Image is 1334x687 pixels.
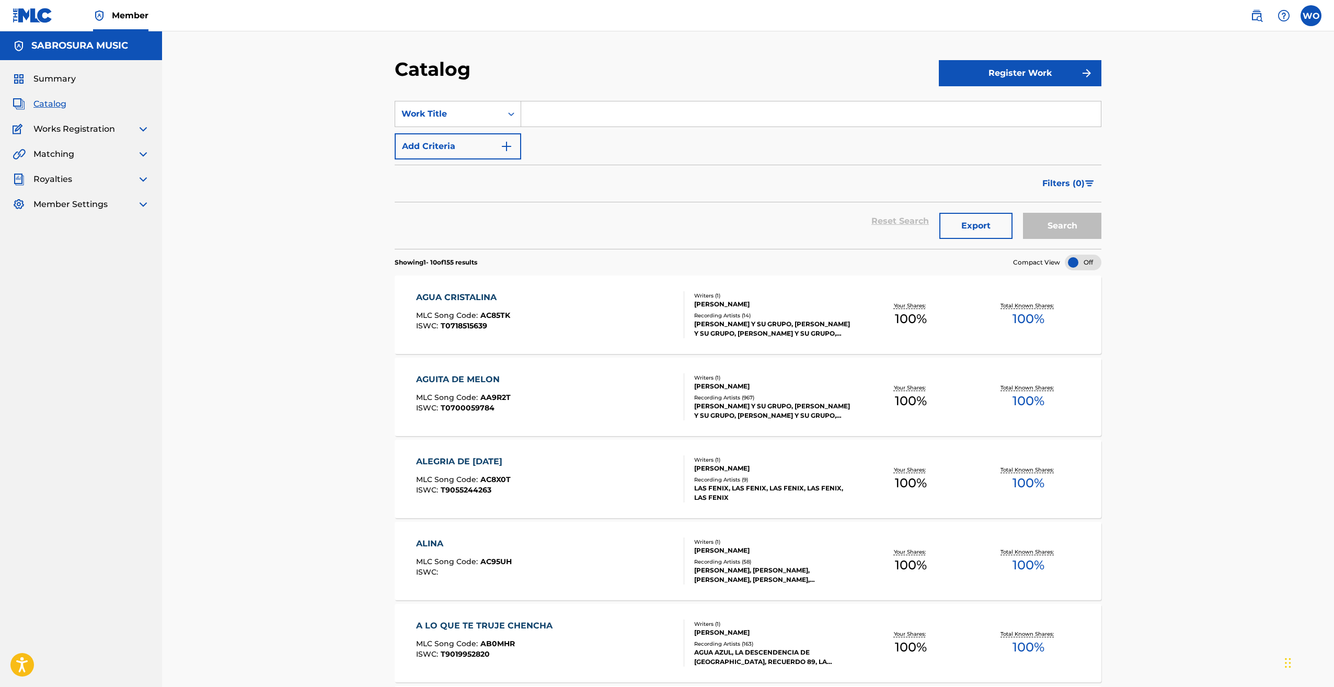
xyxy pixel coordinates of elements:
img: 9d2ae6d4665cec9f34b9.svg [500,140,513,153]
img: Royalties [13,173,25,186]
div: Help [1273,5,1294,26]
span: 100 % [1013,474,1044,493]
div: Work Title [401,108,496,120]
img: Summary [13,73,25,85]
p: Total Known Shares: [1000,548,1056,556]
h5: SABROSURA MUSIC [31,40,128,52]
p: Your Shares: [894,302,928,310]
span: 100 % [895,474,927,493]
span: MLC Song Code : [416,639,480,648]
img: expand [137,198,149,211]
button: Filters (0) [1036,170,1101,197]
span: Summary [33,73,76,85]
span: ISWC : [416,567,441,577]
span: ISWC : [416,403,441,413]
span: 100 % [1013,310,1044,328]
div: AGUITA DE MELON [416,373,511,386]
p: Total Known Shares: [1000,302,1056,310]
div: [PERSON_NAME] [694,628,852,637]
div: [PERSON_NAME] [694,300,852,309]
button: Export [939,213,1013,239]
span: MLC Song Code : [416,557,480,566]
div: ALINA [416,537,512,550]
span: T0718515639 [441,321,487,330]
span: Member Settings [33,198,108,211]
div: User Menu [1301,5,1321,26]
span: MLC Song Code : [416,475,480,484]
span: MLC Song Code : [416,311,480,320]
span: T9019952820 [441,649,490,659]
span: AA9R2T [480,393,511,402]
span: T0700059784 [441,403,494,413]
a: AGUA CRISTALINAMLC Song Code:AC85TKISWC:T0718515639Writers (1)[PERSON_NAME]Recording Artists (14)... [395,276,1101,354]
span: 100 % [1013,556,1044,575]
div: Drag [1285,647,1291,679]
span: AC95UH [480,557,512,566]
p: Total Known Shares: [1000,384,1056,392]
div: Writers ( 1 ) [694,538,852,546]
div: A LO QUE TE TRUJE CHENCHA [416,620,558,632]
span: 100 % [895,310,927,328]
p: Your Shares: [894,548,928,556]
p: Your Shares: [894,384,928,392]
span: Compact View [1013,258,1060,267]
a: AGUITA DE MELONMLC Song Code:AA9R2TISWC:T0700059784Writers (1)[PERSON_NAME]Recording Artists (967... [395,358,1101,436]
div: AGUA AZUL, LA DESCENDENCIA DE [GEOGRAPHIC_DATA], RECUERDO 89, LA DESCENDENCIA DE RIO GRANDE, [GEO... [694,648,852,667]
div: AGUA CRISTALINA [416,291,510,304]
img: Top Rightsholder [93,9,106,22]
img: filter [1085,180,1094,187]
div: [PERSON_NAME], [PERSON_NAME], [PERSON_NAME], [PERSON_NAME], [PERSON_NAME] [694,566,852,585]
div: [PERSON_NAME] Y SU GRUPO, [PERSON_NAME] Y SU GRUPO, [PERSON_NAME] Y SU GRUPO, ROZAY|PESO PESO, ROZAY [694,402,852,420]
a: ALINAMLC Song Code:AC95UHISWC:Writers (1)[PERSON_NAME]Recording Artists (58)[PERSON_NAME], [PERSO... [395,522,1101,600]
a: Public Search [1246,5,1267,26]
div: Recording Artists ( 163 ) [694,640,852,648]
span: AC85TK [480,311,510,320]
img: MLC Logo [13,8,53,23]
img: Matching [13,148,26,161]
p: Total Known Shares: [1000,466,1056,474]
img: Works Registration [13,123,26,135]
button: Add Criteria [395,133,521,159]
span: T9055244263 [441,485,491,495]
span: AC8X0T [480,475,511,484]
span: Royalties [33,173,72,186]
a: ALEGRIA DE [DATE]MLC Song Code:AC8X0TISWC:T9055244263Writers (1)[PERSON_NAME]Recording Artists (9... [395,440,1101,518]
span: Filters ( 0 ) [1042,177,1085,190]
a: A LO QUE TE TRUJE CHENCHAMLC Song Code:AB0MHRISWC:T9019952820Writers (1)[PERSON_NAME]Recording Ar... [395,604,1101,682]
form: Search Form [395,101,1101,249]
span: 100 % [895,392,927,410]
span: AB0MHR [480,639,515,648]
img: search [1250,9,1263,22]
span: 100 % [895,638,927,657]
div: LAS FENIX, LAS FENIX, LAS FENIX, LAS FENIX, LAS FENIX [694,484,852,502]
iframe: Resource Center [1305,480,1334,567]
div: Recording Artists ( 9 ) [694,476,852,484]
span: Member [112,9,148,21]
span: MLC Song Code : [416,393,480,402]
span: 100 % [1013,638,1044,657]
div: Writers ( 1 ) [694,292,852,300]
img: Member Settings [13,198,25,211]
img: expand [137,148,149,161]
div: Writers ( 1 ) [694,620,852,628]
span: 100 % [1013,392,1044,410]
div: [PERSON_NAME] Y SU GRUPO, [PERSON_NAME] Y SU GRUPO, [PERSON_NAME] Y SU GRUPO, [PERSON_NAME] Y SU ... [694,319,852,338]
button: Register Work [939,60,1101,86]
span: 100 % [895,556,927,575]
h2: Catalog [395,58,476,81]
span: Matching [33,148,74,161]
div: [PERSON_NAME] [694,546,852,555]
div: ALEGRIA DE [DATE] [416,455,511,468]
img: help [1278,9,1290,22]
a: CatalogCatalog [13,98,66,110]
div: Writers ( 1 ) [694,374,852,382]
img: f7272a7cc735f4ea7f67.svg [1080,67,1093,79]
a: SummarySummary [13,73,76,85]
span: Works Registration [33,123,115,135]
img: Catalog [13,98,25,110]
div: Recording Artists ( 14 ) [694,312,852,319]
div: Writers ( 1 ) [694,456,852,464]
iframe: Chat Widget [1282,637,1334,687]
p: Your Shares: [894,466,928,474]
